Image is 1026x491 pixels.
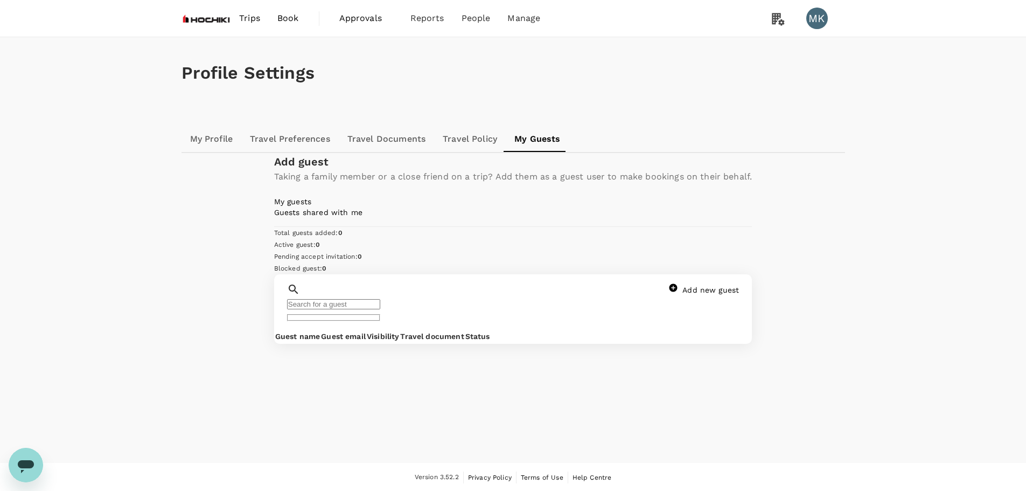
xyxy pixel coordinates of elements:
[274,265,326,272] span: Blocked guest :
[415,472,459,483] span: Version 3.52.2
[239,12,260,25] span: Trips
[339,126,434,152] a: Travel Documents
[465,331,490,342] th: Status
[573,472,612,483] a: Help Centre
[806,8,828,29] div: MK
[274,253,362,260] span: Pending accept invitation :
[275,331,320,342] th: Guest name
[338,229,343,237] span: 0
[462,12,491,25] span: People
[521,474,563,481] span: Terms of Use
[182,126,242,152] a: My Profile
[274,197,311,206] a: My guests
[274,153,752,170] div: Add guest
[274,229,343,237] span: Total guests added :
[434,126,506,152] a: Travel Policy
[277,12,299,25] span: Book
[506,126,569,152] a: My Guests
[339,12,393,25] span: Approvals
[468,474,512,481] span: Privacy Policy
[322,265,326,272] span: 0
[316,241,320,248] span: 0
[182,63,845,83] h1: Profile Settings
[274,241,320,248] span: Active guest :
[358,253,362,260] span: 0
[274,208,362,217] a: Guests shared with me
[367,331,400,342] th: Visibility
[507,12,540,25] span: Manage
[669,286,739,294] a: Add new guest
[182,6,231,30] img: Hochiki Asia Pacific Pte Ltd
[400,331,464,342] th: Travel document
[573,474,612,481] span: Help Centre
[241,126,339,152] a: Travel Preferences
[321,331,366,342] th: Guest email
[274,170,752,183] p: Taking a family member or a close friend on a trip? Add them as a guest user to make bookings on ...
[9,448,43,482] iframe: Button to launch messaging window
[410,12,444,25] span: Reports
[287,299,380,309] input: Search for a guest
[521,472,563,483] a: Terms of Use
[468,472,512,483] a: Privacy Policy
